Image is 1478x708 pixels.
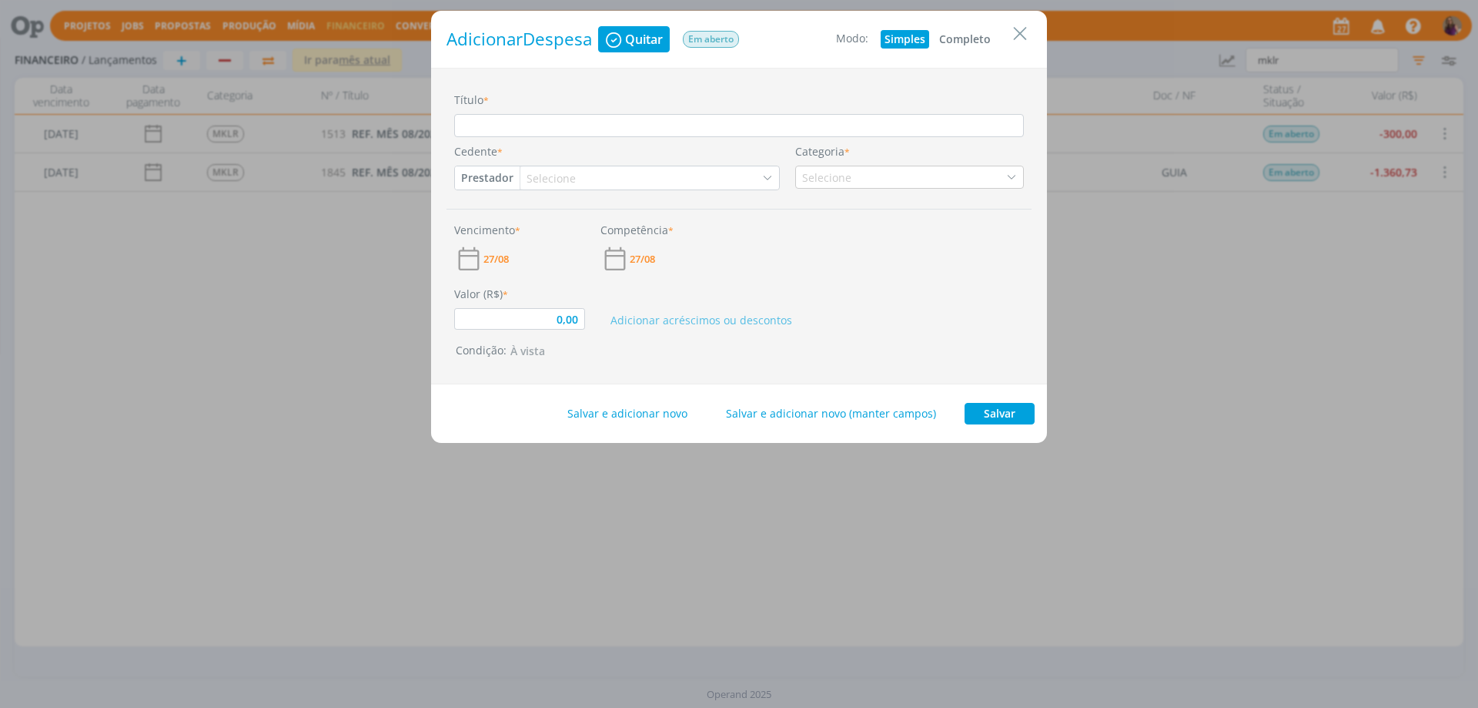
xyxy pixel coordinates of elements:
span: Em aberto [683,31,739,48]
div: Selecione [802,169,854,186]
span: Quitar [625,33,663,45]
h1: Adicionar [446,29,592,50]
button: Quitar [598,26,670,52]
label: Cedente [454,143,503,159]
div: Modo: [836,30,868,49]
button: Salvar [965,403,1035,424]
button: Simples [881,30,929,49]
button: Completo [935,30,995,49]
div: Selecione [796,169,854,186]
button: Salvar e adicionar novo [557,403,697,424]
button: Close [1008,21,1032,45]
button: Em aberto [682,30,740,49]
label: Valor (R$) [454,286,508,302]
label: Título [454,92,489,108]
span: Despesa [523,27,592,51]
button: Prestador [455,166,520,190]
div: Selecione [520,170,579,186]
button: Salvar e adicionar novo (manter campos) [716,403,946,424]
span: Condição: [456,343,552,357]
div: dialog [431,11,1047,443]
span: 27/08 [483,254,509,264]
div: Selecione [527,170,579,186]
label: Categoria [795,143,850,159]
span: 27/08 [630,254,655,264]
label: Competência [600,222,674,238]
label: Vencimento [454,222,520,238]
